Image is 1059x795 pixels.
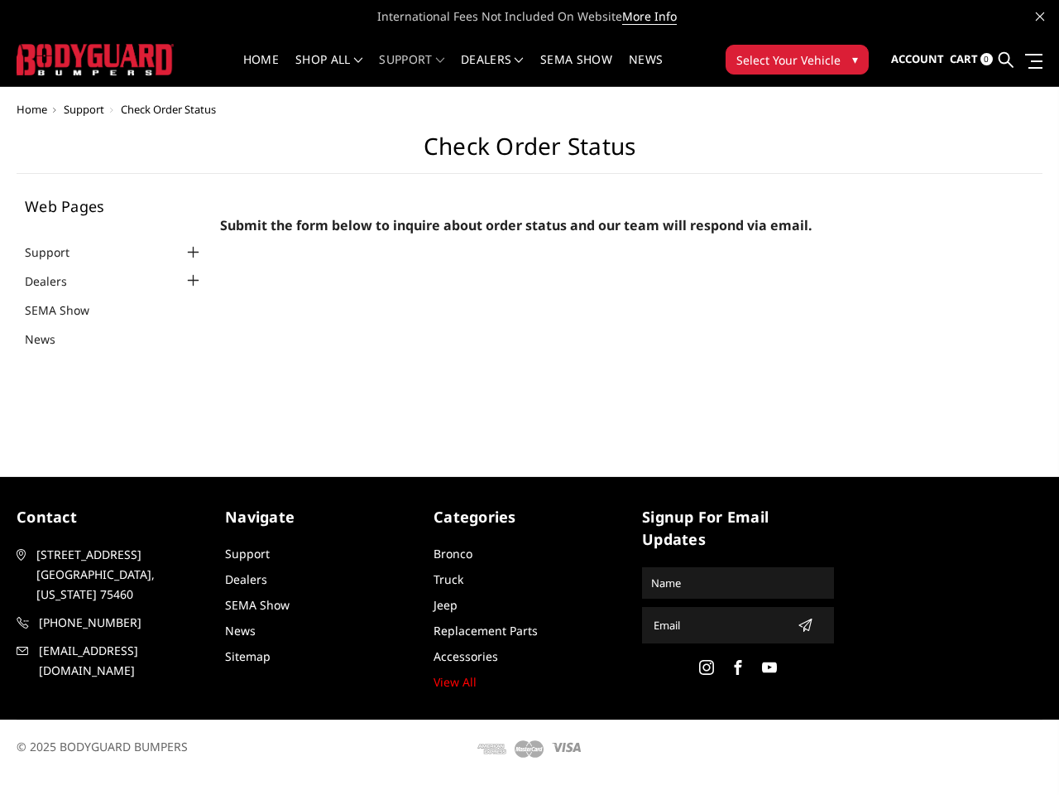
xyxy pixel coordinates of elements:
span: [PHONE_NUMBER] [39,613,208,633]
h5: Web Pages [25,199,204,214]
h5: Categories [434,506,625,528]
a: Accessories [434,648,498,664]
span: Submit the form below to inquire about order status and our team will respond via email. [220,216,812,234]
a: Home [243,54,279,86]
a: Bronco [434,546,472,561]
a: [EMAIL_ADDRESS][DOMAIN_NAME] [17,641,208,681]
a: SEMA Show [225,597,290,613]
span: Check Order Status [121,102,216,117]
h1: Check Order Status [17,132,1042,174]
a: Dealers [461,54,524,86]
span: Account [891,51,944,66]
span: Select Your Vehicle [736,51,841,69]
a: shop all [295,54,362,86]
span: [STREET_ADDRESS] [GEOGRAPHIC_DATA], [US_STATE] 75460 [36,545,205,605]
button: Select Your Vehicle [726,45,869,75]
a: Home [17,102,47,117]
a: Jeep [434,597,458,613]
iframe: Form 0 [220,289,1014,413]
h5: contact [17,506,208,528]
span: ▾ [852,51,858,68]
span: [EMAIL_ADDRESS][DOMAIN_NAME] [39,641,208,681]
a: News [225,623,256,638]
img: BODYGUARD BUMPERS [17,44,174,75]
a: SEMA Show [540,54,612,86]
span: Cart [950,51,978,66]
a: Dealers [25,272,88,290]
a: Support [25,243,90,261]
a: Sitemap [225,648,271,664]
a: SEMA Show [25,301,110,319]
h5: Navigate [225,506,417,528]
span: 0 [980,53,993,65]
a: Support [225,546,270,561]
a: Replacement Parts [434,623,538,638]
a: More Info [622,8,677,25]
span: © 2025 BODYGUARD BUMPERS [17,739,188,754]
a: Dealers [225,571,267,587]
a: [PHONE_NUMBER] [17,613,208,633]
h5: signup for email updates [642,506,834,551]
a: Account [891,37,944,82]
a: Cart 0 [950,37,993,82]
a: Truck [434,571,463,587]
a: View All [434,674,477,690]
input: Email [647,612,791,638]
a: News [25,330,76,348]
a: News [629,54,663,86]
a: Support [379,54,444,86]
a: Support [64,102,104,117]
input: Name [645,570,831,596]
